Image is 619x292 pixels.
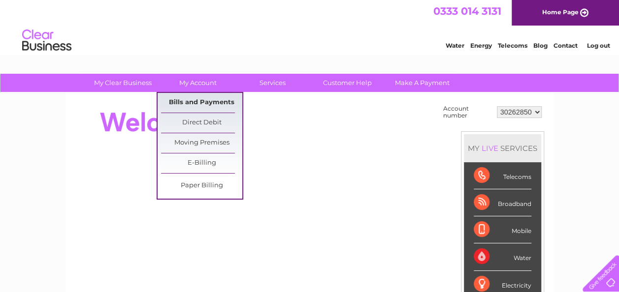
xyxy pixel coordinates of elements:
a: 0333 014 3131 [433,5,501,17]
a: Bills and Payments [161,93,242,113]
div: MY SERVICES [464,134,541,162]
a: Make A Payment [382,74,463,92]
a: Contact [554,42,578,49]
a: Blog [533,42,548,49]
div: Telecoms [474,162,531,189]
a: Telecoms [498,42,527,49]
a: Paper Billing [161,176,242,196]
div: LIVE [480,144,500,153]
td: Account number [441,103,494,121]
div: Broadband [474,189,531,216]
a: Energy [470,42,492,49]
a: Log out [586,42,610,49]
a: Services [232,74,313,92]
a: Direct Debit [161,113,242,133]
img: logo.png [22,26,72,56]
a: My Account [157,74,238,92]
div: Mobile [474,216,531,243]
a: Moving Premises [161,133,242,153]
a: Customer Help [307,74,388,92]
div: Water [474,243,531,270]
a: My Clear Business [82,74,163,92]
div: Clear Business is a trading name of Verastar Limited (registered in [GEOGRAPHIC_DATA] No. 3667643... [77,5,543,48]
a: Water [446,42,464,49]
a: E-Billing [161,153,242,173]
